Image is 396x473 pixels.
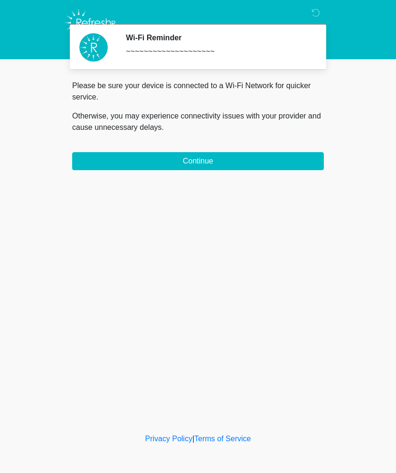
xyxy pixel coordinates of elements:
div: ~~~~~~~~~~~~~~~~~~~~ [126,46,310,57]
img: Refresh RX Logo [63,7,120,38]
span: . [162,123,164,131]
a: Terms of Service [194,435,251,443]
p: Otherwise, you may experience connectivity issues with your provider and cause unnecessary delays [72,110,324,133]
img: Agent Avatar [79,33,108,62]
a: Privacy Policy [145,435,193,443]
button: Continue [72,152,324,170]
a: | [192,435,194,443]
p: Please be sure your device is connected to a Wi-Fi Network for quicker service. [72,80,324,103]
